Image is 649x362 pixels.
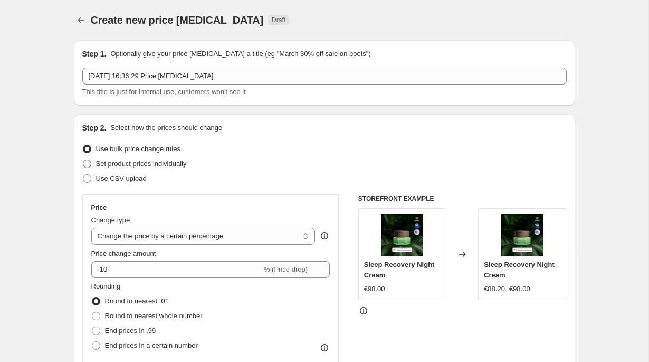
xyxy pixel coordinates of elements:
button: Price change jobs [74,13,89,27]
span: Use CSV upload [96,174,147,182]
span: Price change amount [91,249,156,257]
span: Round to nearest whole number [105,312,203,320]
span: % (Price drop) [264,265,308,273]
input: 30% off holiday sale [82,68,567,85]
span: Set product prices individually [96,160,187,168]
img: NightCreamEnglish_80x.png [381,214,423,256]
span: Use bulk price change rules [96,145,180,153]
h6: STOREFRONT EXAMPLE [358,194,567,203]
strike: €98.00 [509,284,530,294]
img: NightCreamEnglish_80x.png [501,214,543,256]
h3: Price [91,203,107,212]
div: €88.20 [484,284,505,294]
span: Change type [91,216,130,224]
span: End prices in .99 [105,327,156,335]
div: help [319,230,330,241]
span: Sleep Recovery Night Cream [484,261,555,279]
span: Round to nearest .01 [105,297,169,305]
span: Create new price [MEDICAL_DATA] [91,14,264,26]
input: -15 [91,261,262,278]
span: This title is just for internal use, customers won't see it [82,88,246,96]
h2: Step 1. [82,49,107,59]
p: Select how the prices should change [110,123,222,133]
span: Sleep Recovery Night Cream [364,261,435,279]
div: €98.00 [364,284,385,294]
span: End prices in a certain number [105,341,198,349]
p: Optionally give your price [MEDICAL_DATA] a title (eg "March 30% off sale on boots") [110,49,370,59]
span: Draft [272,16,285,24]
h2: Step 2. [82,123,107,133]
span: Rounding [91,282,121,290]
